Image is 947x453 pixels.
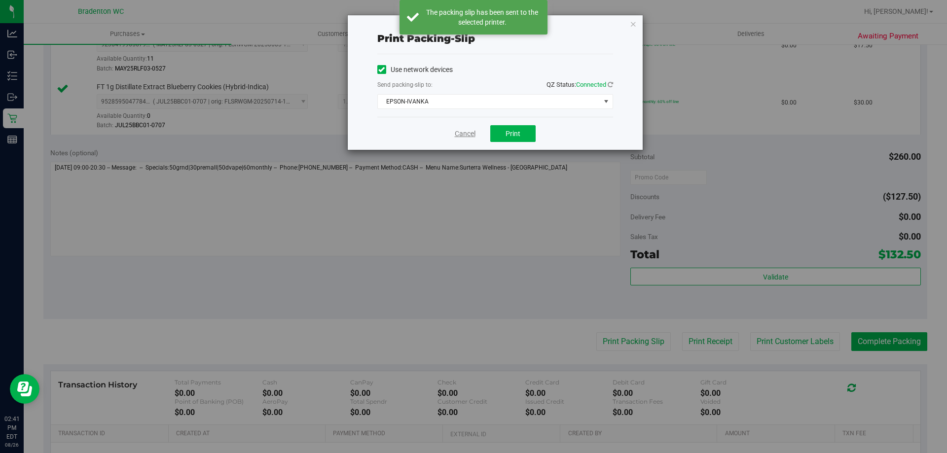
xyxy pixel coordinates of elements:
[455,129,475,139] a: Cancel
[546,81,613,88] span: QZ Status:
[490,125,536,142] button: Print
[378,95,600,108] span: EPSON-IVANKA
[377,65,453,75] label: Use network devices
[377,80,433,89] label: Send packing-slip to:
[600,95,612,108] span: select
[424,7,540,27] div: The packing slip has been sent to the selected printer.
[576,81,606,88] span: Connected
[10,374,39,404] iframe: Resource center
[506,130,520,138] span: Print
[377,33,475,44] span: Print packing-slip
